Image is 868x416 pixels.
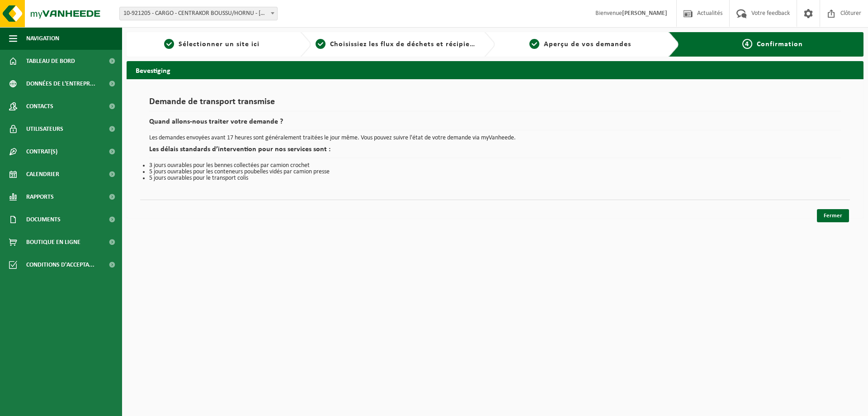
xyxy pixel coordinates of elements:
span: Choisissiez les flux de déchets et récipients [330,41,481,48]
h2: Les délais standards d’intervention pour nos services sont : [149,146,841,158]
span: Aperçu de vos demandes [544,41,631,48]
li: 5 jours ouvrables pour les conteneurs poubelles vidés par camion presse [149,169,841,175]
strong: [PERSON_NAME] [622,10,667,17]
span: Confirmation [757,41,803,48]
span: 2 [316,39,325,49]
span: 1 [164,39,174,49]
span: Navigation [26,27,59,50]
span: 3 [529,39,539,49]
p: Les demandes envoyées avant 17 heures sont généralement traitées le jour même. Vous pouvez suivre... [149,135,841,141]
span: Utilisateurs [26,118,63,140]
span: 10-921205 - CARGO - CENTRAKOR BOUSSU/HORNU - HORNU [120,7,277,20]
span: Boutique en ligne [26,231,80,253]
li: 3 jours ouvrables pour les bennes collectées par camion crochet [149,163,841,169]
span: Sélectionner un site ici [179,41,259,48]
span: Calendrier [26,163,59,186]
span: Tableau de bord [26,50,75,72]
span: Documents [26,208,61,231]
h2: Bevestiging [127,61,863,79]
a: 1Sélectionner un site ici [131,39,293,50]
span: Conditions d'accepta... [26,253,94,276]
span: Données de l'entrepr... [26,72,95,95]
span: 4 [742,39,752,49]
span: 10-921205 - CARGO - CENTRAKOR BOUSSU/HORNU - HORNU [119,7,278,20]
span: Contacts [26,95,53,118]
a: Fermer [817,209,849,222]
span: Rapports [26,186,54,208]
li: 5 jours ouvrables pour le transport colis [149,175,841,182]
a: 2Choisissiez les flux de déchets et récipients [316,39,477,50]
h1: Demande de transport transmise [149,97,841,111]
h2: Quand allons-nous traiter votre demande ? [149,118,841,130]
a: 3Aperçu de vos demandes [500,39,661,50]
span: Contrat(s) [26,140,57,163]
